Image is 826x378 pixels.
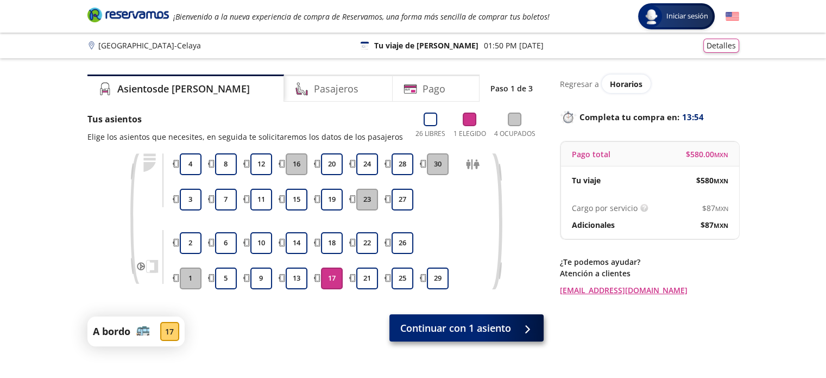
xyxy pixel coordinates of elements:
[484,40,544,51] p: 01:50 PM [DATE]
[215,153,237,175] button: 8
[610,79,642,89] span: Horarios
[400,321,511,336] span: Continuar con 1 asiento
[389,314,544,342] button: Continuar con 1 asiento
[560,284,739,296] a: [EMAIL_ADDRESS][DOMAIN_NAME]
[714,151,728,159] small: MXN
[701,219,728,231] span: $ 87
[560,75,739,93] div: Regresar a ver horarios
[703,39,739,53] button: Detalles
[321,268,343,289] button: 17
[215,189,237,210] button: 7
[392,232,413,254] button: 26
[682,111,704,123] span: 13:54
[702,202,728,214] span: $ 87
[572,202,638,214] p: Cargo por servicio
[560,268,739,279] p: Atención a clientes
[160,322,179,341] div: 17
[87,131,403,142] p: Elige los asientos que necesites, en seguida te solicitaremos los datos de los pasajeros
[215,232,237,254] button: 6
[714,221,728,230] small: MXN
[662,11,712,22] span: Iniciar sesión
[726,10,739,23] button: English
[93,324,130,339] p: A bordo
[180,153,201,175] button: 4
[560,78,599,90] p: Regresar a
[250,232,272,254] button: 10
[356,268,378,289] button: 21
[286,153,307,175] button: 16
[250,189,272,210] button: 11
[286,189,307,210] button: 15
[415,129,445,139] p: 26 Libres
[572,175,601,186] p: Tu viaje
[87,7,169,23] i: Brand Logo
[374,40,478,51] p: Tu viaje de [PERSON_NAME]
[392,153,413,175] button: 28
[572,148,610,160] p: Pago total
[686,148,728,160] span: $ 580.00
[180,268,201,289] button: 1
[180,232,201,254] button: 2
[423,82,445,96] h4: Pago
[427,268,449,289] button: 29
[98,40,201,51] p: [GEOGRAPHIC_DATA] - Celaya
[286,268,307,289] button: 13
[427,153,449,175] button: 30
[215,268,237,289] button: 5
[356,232,378,254] button: 22
[572,219,615,231] p: Adicionales
[714,177,728,185] small: MXN
[490,83,533,94] p: Paso 1 de 3
[715,205,728,213] small: MXN
[250,268,272,289] button: 9
[321,153,343,175] button: 20
[453,129,486,139] p: 1 Elegido
[321,189,343,210] button: 19
[321,232,343,254] button: 18
[392,189,413,210] button: 27
[180,189,201,210] button: 3
[356,189,378,210] button: 23
[392,268,413,289] button: 25
[560,256,739,268] p: ¿Te podemos ayudar?
[494,129,535,139] p: 4 Ocupados
[560,109,739,125] p: Completa tu compra en :
[356,153,378,175] button: 24
[314,82,358,96] h4: Pasajeros
[696,175,728,186] span: $ 580
[117,82,250,96] h4: Asientos de [PERSON_NAME]
[87,7,169,26] a: Brand Logo
[87,113,403,126] p: Tus asientos
[250,153,272,175] button: 12
[173,11,550,22] em: ¡Bienvenido a la nueva experiencia de compra de Reservamos, una forma más sencilla de comprar tus...
[286,232,307,254] button: 14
